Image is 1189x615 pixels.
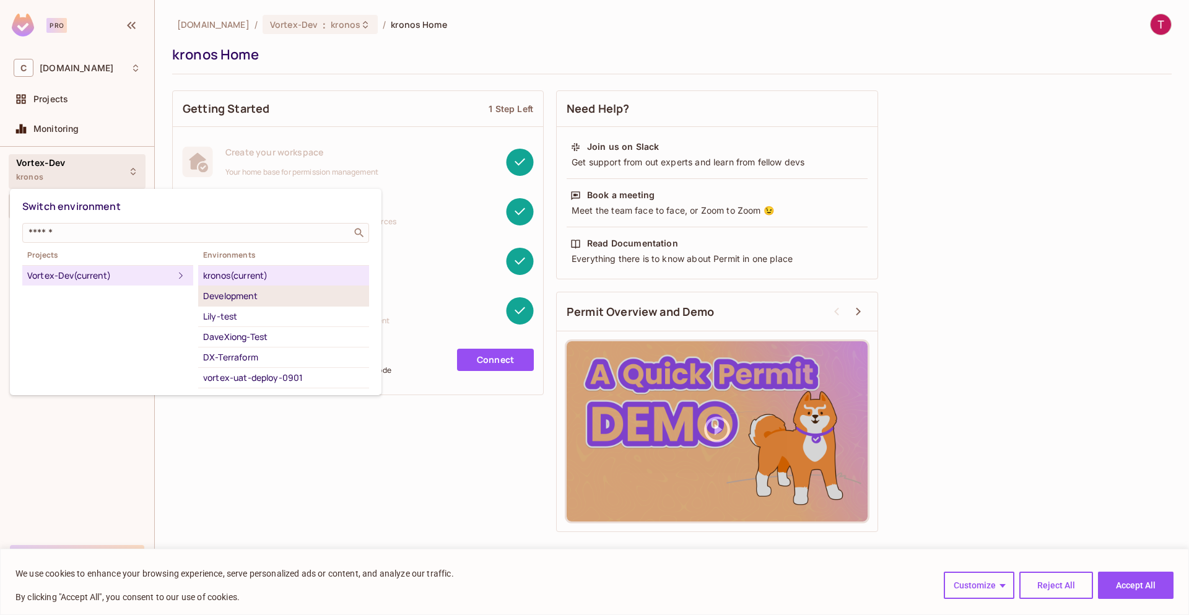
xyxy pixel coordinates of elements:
div: Development [203,289,364,303]
div: DX-Terraform [203,350,364,365]
div: vortex-uat-deploy-0901 [203,370,364,385]
span: Switch environment [22,199,121,213]
span: Environments [198,250,369,260]
span: Projects [22,250,193,260]
div: Lily-test [203,309,364,324]
p: We use cookies to enhance your browsing experience, serve personalized ads or content, and analyz... [15,566,454,581]
div: DaveXiong-Test [203,329,364,344]
button: Accept All [1098,572,1174,599]
p: By clicking "Accept All", you consent to our use of cookies. [15,590,454,604]
div: Vortex-Dev (current) [27,268,173,283]
div: kronos (current) [203,268,364,283]
button: Customize [944,572,1014,599]
button: Reject All [1019,572,1093,599]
